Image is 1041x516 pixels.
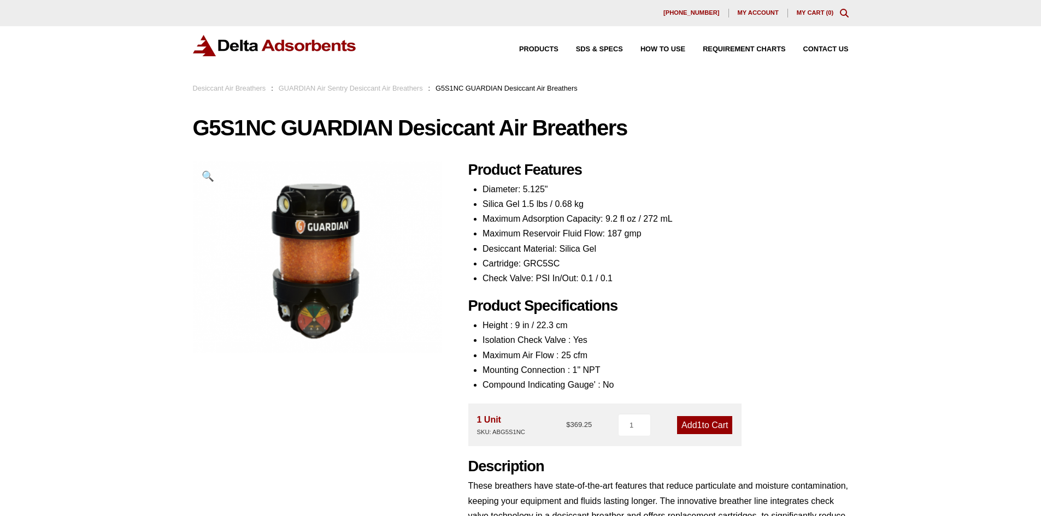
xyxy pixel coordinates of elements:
span: How to Use [640,46,685,53]
a: My Cart (0) [797,9,834,16]
span: SDS & SPECS [576,46,623,53]
span: : [428,84,430,92]
a: Requirement Charts [685,46,785,53]
a: Desiccant Air Breathers [193,84,266,92]
span: 1 [697,420,702,430]
span: G5S1NC GUARDIAN Desiccant Air Breathers [436,84,578,92]
li: Mounting Connection : 1" NPT [483,363,849,377]
li: Height : 9 in / 22.3 cm [483,318,849,333]
li: Cartridge: GRC5SC [483,256,849,271]
span: 🔍 [202,170,214,182]
li: Silica Gel 1.5 lbs / 0.68 kg [483,197,849,211]
li: Compound Indicating Gauge' : No [483,377,849,392]
h2: Description [468,458,849,476]
div: Toggle Modal Content [840,9,849,17]
h2: Product Specifications [468,297,849,315]
h2: Product Features [468,161,849,179]
a: How to Use [623,46,685,53]
span: Contact Us [803,46,849,53]
div: SKU: ABG5S1NC [477,427,525,437]
a: View full-screen image gallery [193,161,223,191]
a: My account [729,9,788,17]
a: Contact Us [786,46,849,53]
img: Delta Adsorbents [193,35,357,56]
a: GUARDIAN Air Sentry Desiccant Air Breathers [279,84,423,92]
a: Products [502,46,558,53]
bdi: 369.25 [566,420,592,429]
li: Maximum Air Flow : 25 cfm [483,348,849,363]
a: SDS & SPECS [558,46,623,53]
li: Isolation Check Valve : Yes [483,333,849,347]
li: Check Valve: PSI In/Out: 0.1 / 0.1 [483,271,849,286]
li: Maximum Adsorption Capacity: 9.2 fl oz / 272 mL [483,211,849,226]
span: My account [738,10,779,16]
a: Add1to Cart [677,416,732,434]
span: [PHONE_NUMBER] [663,10,720,16]
span: 0 [828,9,831,16]
li: Diameter: 5.125" [483,182,849,197]
h1: G5S1NC GUARDIAN Desiccant Air Breathers [193,116,849,139]
a: [PHONE_NUMBER] [655,9,729,17]
li: Maximum Reservoir Fluid Flow: 187 gmp [483,226,849,241]
div: 1 Unit [477,412,525,437]
span: Requirement Charts [703,46,785,53]
span: : [271,84,273,92]
li: Desiccant Material: Silica Gel [483,241,849,256]
img: G5S1NC GUARDIAN Desiccant Air Breathers [193,161,442,353]
span: Products [519,46,558,53]
span: $ [566,420,570,429]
